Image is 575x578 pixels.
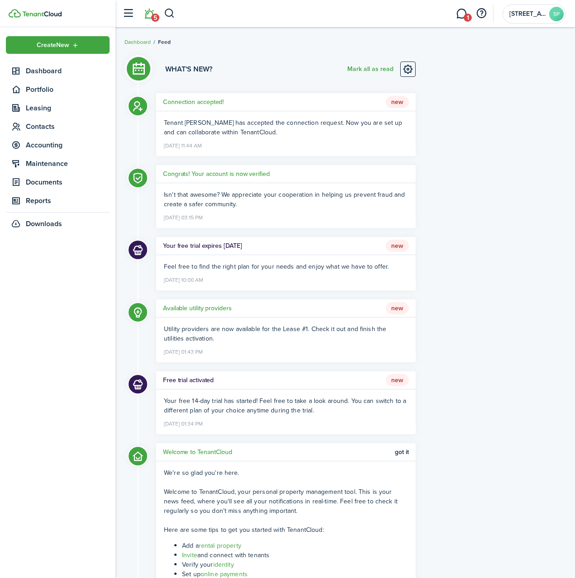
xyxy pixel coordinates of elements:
a: rental property [199,541,241,550]
h5: Available utility providers [163,303,232,313]
span: Create New [37,42,69,48]
h3: What's new? [165,64,212,75]
h5: Free trial activated [163,375,214,385]
button: Open menu [6,36,110,54]
ng-component: Your free 14-day trial has started! Feel free to take a look around. You can switch to a differen... [164,396,406,415]
img: TenantCloud [9,9,21,18]
h5: Welcome to TenantCloud [163,447,232,457]
button: Open resource center [474,6,489,21]
span: Portfolio [26,84,110,95]
button: Open sidebar [120,5,137,22]
span: New [386,302,409,315]
span: 1 [464,14,472,22]
time: [DATE] 01:34 PM [164,417,203,429]
a: identity [213,560,234,569]
time: [DATE] 10:00 AM [164,273,203,285]
a: Reports [6,193,110,209]
avatar-text: 5P [549,7,564,21]
li: Verify your [182,560,408,569]
button: Mark all as read [347,62,393,77]
h5: Your free trial expires [DATE] [163,241,242,251]
a: Messaging [453,2,470,25]
span: Tenant [PERSON_NAME] has accepted the connection request. Now you are set up and can collaborate ... [164,118,402,137]
time: [DATE] 03:15 PM [164,211,203,223]
span: Reports [26,195,110,206]
span: Got it [395,449,409,456]
span: Utility providers are now available for the Lease #1. Check it out and finish the utilities activ... [164,324,386,343]
span: Accounting [26,140,110,151]
ng-component: Feel free to find the right plan for your needs and enjoy what we have to offer. [164,262,389,271]
li: and connect with tenants [182,550,408,560]
span: New [386,374,409,387]
span: Feed [158,38,171,46]
span: Isn't that awesome? We appreciate your cooperation in helping us prevent fraud and create a safer... [164,190,405,209]
span: New [386,96,409,109]
h5: Congrats! Your account is now verified [163,169,270,179]
button: Search [164,6,175,21]
span: Dashboard [26,66,110,76]
time: [DATE] 01:43 PM [164,345,203,357]
span: Documents [26,177,110,188]
span: Leasing [26,103,110,114]
span: New [386,240,409,252]
a: Dashboard [125,38,151,46]
span: Maintenance [26,158,110,169]
time: [DATE] 11:44 AM [164,139,202,151]
span: Contacts [26,121,110,132]
span: Downloads [26,218,62,229]
h5: Connection accepted! [163,97,224,107]
li: Add a [182,541,408,550]
a: Invite [182,550,197,560]
span: 553 Pacific Street LLC [509,11,546,17]
img: TenantCloud [22,11,62,17]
